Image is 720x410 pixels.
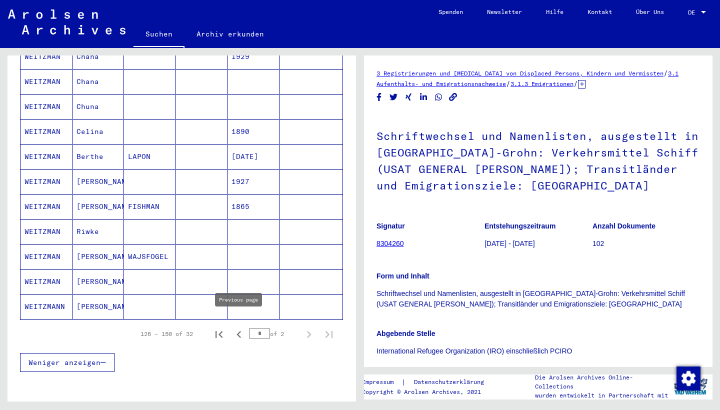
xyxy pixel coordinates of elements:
a: Suchen [133,22,184,48]
mat-cell: WEITZMAN [20,269,72,294]
mat-cell: WEITZMAN [20,144,72,169]
mat-cell: [PERSON_NAME] [72,294,124,319]
b: Entstehungszeitraum [484,222,555,230]
mat-cell: 1929 [227,44,279,69]
div: | [362,377,496,387]
mat-cell: WEITZMAN [20,44,72,69]
mat-cell: Chana [72,69,124,94]
mat-cell: [PERSON_NAME] [72,244,124,269]
p: wurden entwickelt in Partnerschaft mit [535,391,669,400]
mat-cell: [PERSON_NAME] [72,194,124,219]
mat-cell: Chana [72,44,124,69]
mat-cell: WEITZMAN [20,94,72,119]
h1: Schriftwechsel und Namenlisten, ausgestellt in [GEOGRAPHIC_DATA]-Grohn: Verkehrsmittel Schiff (US... [376,113,700,206]
button: Copy link [448,91,458,103]
a: 3.1.3 Emigrationen [510,80,573,87]
button: Last page [319,324,339,344]
mat-cell: Chuna [72,94,124,119]
mat-cell: WEITZMANN [20,294,72,319]
button: First page [209,324,229,344]
a: Impressum [362,377,401,387]
mat-cell: 1927 [227,169,279,194]
button: Share on Twitter [388,91,399,103]
div: of 2 [249,329,299,338]
button: Share on Xing [403,91,414,103]
button: Previous page [229,324,249,344]
span: / [506,79,510,88]
a: Datenschutzerklärung [406,377,496,387]
p: [DATE] - [DATE] [484,238,592,249]
b: Signatur [376,222,405,230]
a: Archiv erkunden [184,22,276,46]
span: / [663,68,668,77]
p: Schriftwechsel und Namenlisten, ausgestellt in [GEOGRAPHIC_DATA]-Grohn: Verkehrsmittel Schiff (US... [376,288,700,309]
mat-cell: WEITZMAN [20,194,72,219]
button: Share on Facebook [374,91,384,103]
mat-cell: WAJSFOGEL [124,244,176,269]
img: yv_logo.png [672,374,709,399]
button: Next page [299,324,319,344]
mat-cell: Riwke [72,219,124,244]
b: Anzahl Dokumente [592,222,655,230]
p: 102 [592,238,700,249]
mat-cell: [PERSON_NAME] [72,269,124,294]
mat-cell: WEITZMAN [20,69,72,94]
a: 3 Registrierungen und [MEDICAL_DATA] von Displaced Persons, Kindern und Vermissten [376,69,663,77]
b: Abgebende Stelle [376,329,435,337]
mat-cell: [PERSON_NAME] [72,169,124,194]
b: Form und Inhalt [376,272,429,280]
mat-cell: Celina [72,119,124,144]
a: 8304260 [376,239,404,247]
mat-cell: WEITZMAN [20,169,72,194]
p: Die Arolsen Archives Online-Collections [535,373,669,391]
p: International Refugee Organization (IRO) einschließlich PCIRO [376,346,700,356]
mat-cell: WEITZMAN [20,119,72,144]
span: Weniger anzeigen [28,358,100,367]
img: Arolsen_neg.svg [8,9,125,34]
button: Share on LinkedIn [418,91,429,103]
span: DE [688,9,699,16]
div: 126 – 150 of 32 [140,329,193,338]
mat-cell: WEITZMAN [20,244,72,269]
button: Weniger anzeigen [20,353,114,372]
mat-cell: LAPON [124,144,176,169]
button: Share on WhatsApp [433,91,444,103]
mat-cell: FISHMAN [124,194,176,219]
mat-cell: 1865 [227,194,279,219]
mat-cell: WEITZMAN [20,219,72,244]
img: Zustimmung ändern [676,366,700,390]
mat-cell: Berthe [72,144,124,169]
span: / [573,79,578,88]
mat-cell: [DATE] [227,144,279,169]
p: Copyright © Arolsen Archives, 2021 [362,387,496,396]
mat-cell: 1890 [227,119,279,144]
